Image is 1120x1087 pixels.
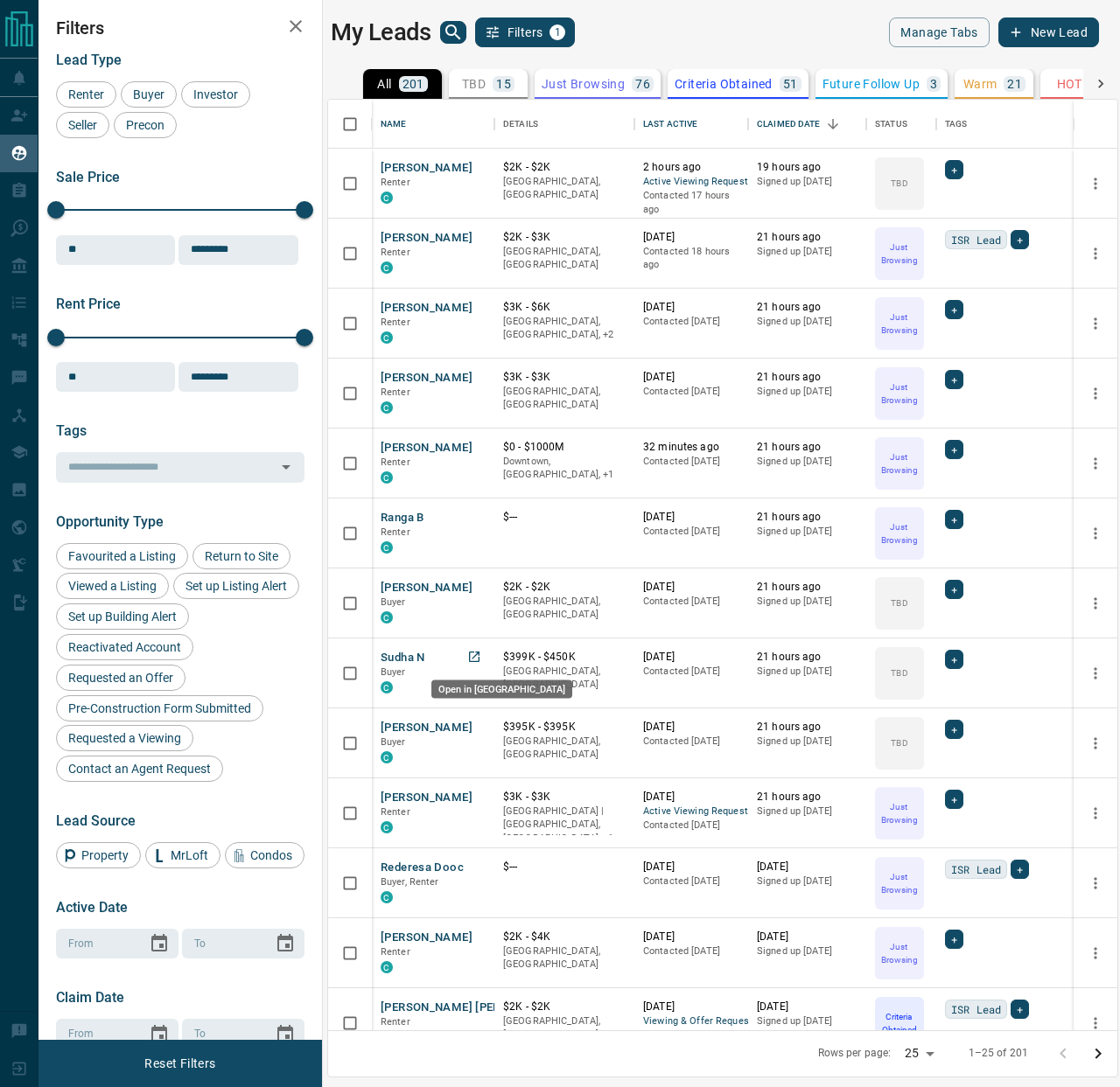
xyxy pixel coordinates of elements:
span: + [951,511,957,528]
span: + [1017,231,1023,248]
button: more [1082,310,1109,337]
span: Opportunity Type [56,513,164,530]
p: Signed up [DATE] [757,315,857,329]
p: 21 hours ago [757,580,857,595]
div: Tags [936,100,1098,149]
p: $3K - $3K [503,370,626,385]
p: TBD [462,78,486,90]
span: Requested an Offer [62,671,179,685]
button: Reset Filters [133,1049,227,1078]
button: [PERSON_NAME] [381,930,472,946]
div: Buyer [121,81,177,108]
span: Renter [381,1016,410,1028]
p: [DATE] [643,510,739,525]
button: Choose date [268,1017,303,1052]
span: Claim Date [56,989,124,1006]
span: Viewed a Listing [62,579,163,593]
button: Go to next page [1081,1036,1116,1071]
div: + [945,440,963,459]
div: Open in [GEOGRAPHIC_DATA] [431,680,572,699]
button: New Lead [998,17,1099,47]
p: Just Browsing [542,78,625,90]
p: 19 hours ago [757,160,857,175]
p: Contacted 18 hours ago [643,245,739,272]
div: Details [494,100,634,149]
span: Set up Building Alert [62,610,183,624]
div: Set up Building Alert [56,603,189,630]
button: [PERSON_NAME] [381,160,472,177]
button: [PERSON_NAME] [381,720,472,736]
p: TBD [891,177,907,190]
p: Signed up [DATE] [757,944,857,958]
p: $399K - $450K [503,650,626,665]
p: 2 hours ago [643,160,739,175]
span: Property [75,848,135,862]
div: Reactivated Account [56,634,193,660]
button: Manage Tabs [889,17,989,47]
p: TBD [891,666,907,679]
div: Pre-Construction Form Submitted [56,695,263,721]
p: Signed up [DATE] [757,385,857,399]
button: Choose date [268,926,303,961]
button: more [1082,1010,1109,1036]
div: condos.ca [381,681,393,693]
div: MrLoft [145,842,220,868]
button: Choose date [142,1017,177,1052]
div: + [1011,230,1029,249]
button: [PERSON_NAME] [381,440,472,456]
button: more [1082,520,1109,547]
button: [PERSON_NAME] [381,370,472,387]
p: [GEOGRAPHIC_DATA], [GEOGRAPHIC_DATA] [503,595,626,622]
p: 21 hours ago [757,790,857,805]
p: Just Browsing [877,800,922,826]
span: ISR Lead [951,231,1001,248]
p: [GEOGRAPHIC_DATA], [GEOGRAPHIC_DATA] [503,665,626,692]
h1: My Leads [331,18,431,46]
span: + [951,581,957,598]
div: + [945,720,963,739]
span: Renter [381,946,410,958]
p: Signed up [DATE] [757,874,857,888]
p: Signed up [DATE] [757,175,857,189]
div: condos.ca [381,331,393,344]
div: Precon [114,112,177,138]
span: ISR Lead [951,861,1001,878]
div: condos.ca [381,611,393,624]
p: [DATE] [643,580,739,595]
p: Toronto [503,455,626,482]
span: Investor [187,87,244,101]
span: Tags [56,422,87,439]
p: $--- [503,510,626,525]
p: [DATE] [643,720,739,735]
p: $2K - $2K [503,1000,626,1014]
p: 201 [402,78,424,90]
span: + [951,721,957,738]
p: $2K - $2K [503,580,626,595]
span: Precon [120,118,171,132]
p: Contacted [DATE] [643,385,739,399]
div: Claimed Date [748,100,866,149]
p: $--- [503,860,626,874]
div: + [945,510,963,529]
p: $2K - $4K [503,930,626,944]
p: 3 [930,78,937,90]
p: [DATE] [757,1000,857,1014]
span: Favourited a Listing [62,549,182,563]
span: Lead Type [56,52,122,68]
p: Signed up [DATE] [757,665,857,679]
div: + [945,160,963,179]
button: [PERSON_NAME] [381,230,472,247]
button: Filters1 [475,17,576,47]
div: condos.ca [381,471,393,484]
div: Set up Listing Alert [173,573,299,599]
div: Name [372,100,494,149]
p: Contacted 17 hours ago [643,189,739,216]
button: Open [274,455,298,479]
div: Return to Site [192,543,290,569]
span: Renter [381,387,410,398]
p: [DATE] [643,1000,739,1014]
button: Sort [821,112,845,136]
p: [GEOGRAPHIC_DATA], [GEOGRAPHIC_DATA] [503,735,626,762]
span: Return to Site [199,549,284,563]
span: Active Date [56,899,128,916]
